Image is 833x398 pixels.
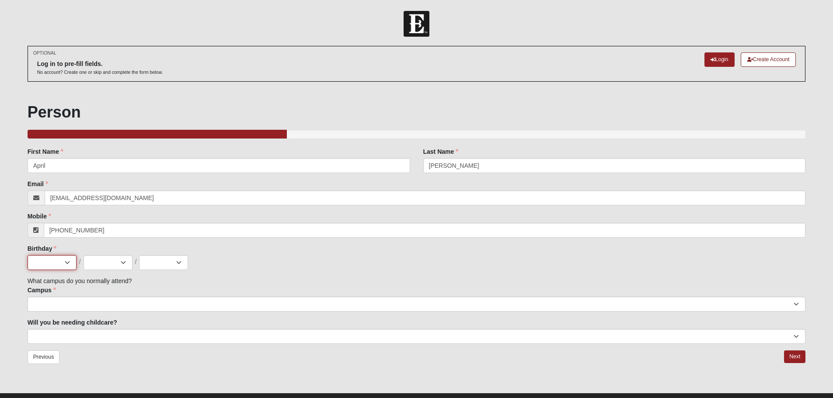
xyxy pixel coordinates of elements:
[423,147,459,156] label: Last Name
[37,69,163,76] p: No account? Create one or skip and complete the form below.
[28,212,51,221] label: Mobile
[28,103,806,121] h1: Person
[704,52,735,67] a: Login
[741,52,796,67] a: Create Account
[79,257,81,267] span: /
[37,60,163,68] h6: Log in to pre-fill fields.
[28,147,63,156] label: First Name
[28,147,806,344] div: What campus do you normally attend?
[28,286,56,294] label: Campus
[404,11,429,37] img: Church of Eleven22 Logo
[784,350,805,363] a: Next
[28,318,117,327] label: Will you be needing childcare?
[28,244,57,253] label: Birthday
[33,50,56,56] small: OPTIONAL
[28,350,60,364] a: Previous
[135,257,137,267] span: /
[28,180,48,188] label: Email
